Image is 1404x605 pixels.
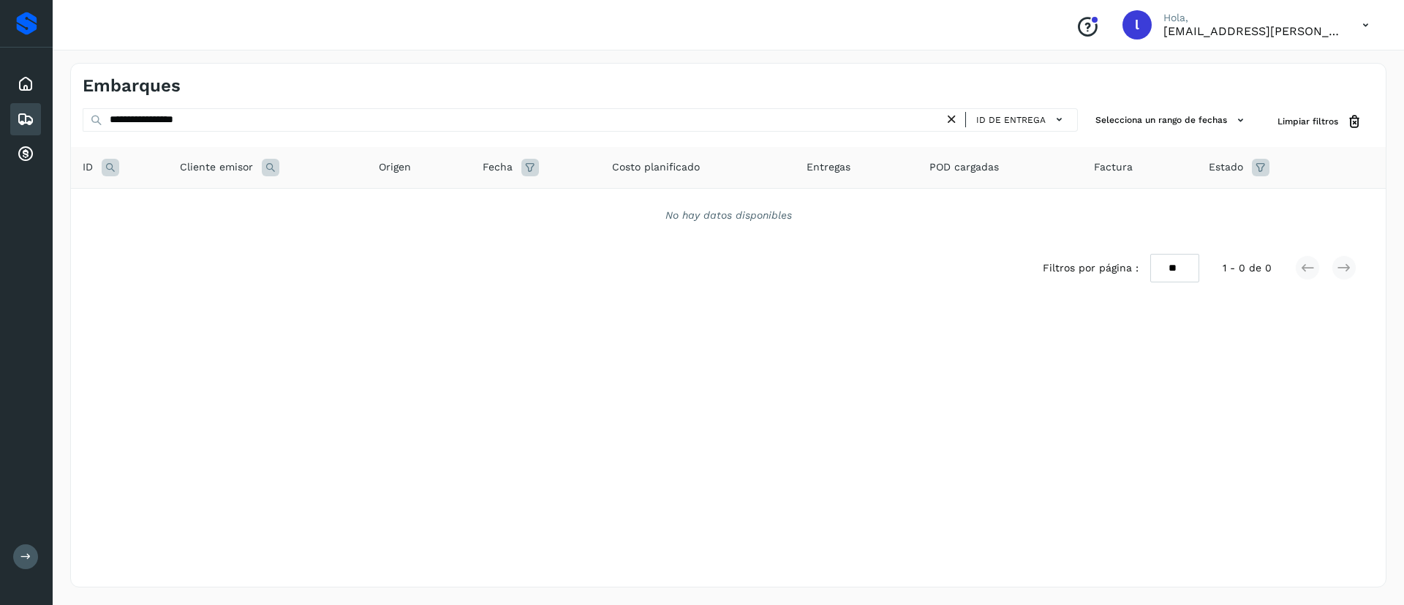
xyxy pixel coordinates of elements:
[1223,260,1272,276] span: 1 - 0 de 0
[10,103,41,135] div: Embarques
[1094,159,1133,175] span: Factura
[972,109,1071,130] button: ID de entrega
[90,208,1367,223] div: No hay datos disponibles
[10,138,41,170] div: Cuentas por cobrar
[929,159,999,175] span: POD cargadas
[180,159,253,175] span: Cliente emisor
[612,159,700,175] span: Costo planificado
[1266,108,1374,135] button: Limpiar filtros
[1043,260,1139,276] span: Filtros por página :
[1277,115,1338,128] span: Limpiar filtros
[976,113,1046,127] span: ID de entrega
[83,159,93,175] span: ID
[1090,108,1254,132] button: Selecciona un rango de fechas
[1209,159,1243,175] span: Estado
[483,159,513,175] span: Fecha
[10,68,41,100] div: Inicio
[1163,24,1339,38] p: lauraamalia.castillo@xpertal.com
[379,159,411,175] span: Origen
[83,75,181,97] h4: Embarques
[1163,12,1339,24] p: Hola,
[807,159,850,175] span: Entregas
